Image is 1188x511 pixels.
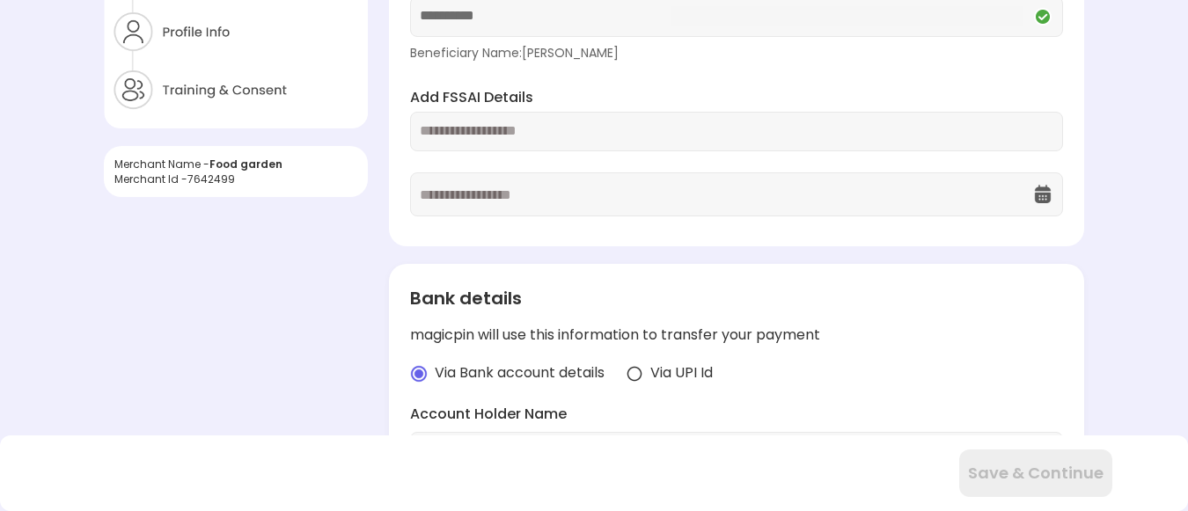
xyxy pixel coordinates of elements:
[114,172,357,186] div: Merchant Id - 7642499
[1032,184,1053,205] img: OcXK764TI_dg1n3pJKAFuNcYfYqBKGvmbXteblFrPew4KBASBbPUoKPFDRZzLe5z5khKOkBCrBseVNl8W_Mqhk0wgJF92Dyy9...
[959,449,1112,497] button: Save & Continue
[410,88,1063,108] label: Add FSSAI Details
[410,325,1063,346] div: magicpin will use this information to transfer your payment
[410,44,1063,62] div: Beneficiary Name: [PERSON_NAME]
[650,363,713,383] span: Via UPI Id
[410,285,1063,311] div: Bank details
[410,405,1063,425] label: Account Holder Name
[626,365,643,383] img: radio
[114,157,357,172] div: Merchant Name -
[209,157,282,172] span: Food garden
[1032,6,1053,27] img: Q2VREkDUCX-Nh97kZdnvclHTixewBtwTiuomQU4ttMKm5pUNxe9W_NURYrLCGq_Mmv0UDstOKswiepyQhkhj-wqMpwXa6YfHU...
[435,363,605,383] span: Via Bank account details
[410,365,428,383] img: radio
